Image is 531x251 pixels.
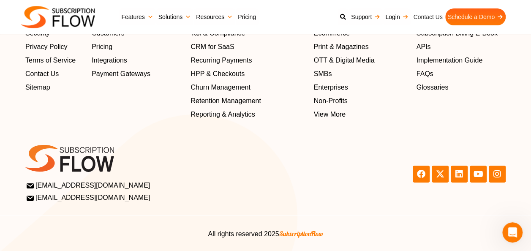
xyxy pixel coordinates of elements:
[314,82,348,93] span: Enterprises
[25,82,83,93] a: Sitemap
[92,28,124,38] span: Customers
[235,8,259,25] a: Pricing
[191,109,255,120] span: Reporting & Analytics
[92,69,182,79] a: Payment Gateways
[314,96,348,106] span: Non-Profits
[383,8,411,25] a: Login
[92,55,127,65] span: Integrations
[314,109,346,120] span: View More
[92,42,182,52] a: Pricing
[314,42,408,52] a: Print & Magazines
[191,42,234,52] span: CRM for SaaS
[314,28,408,38] a: Ecommerce
[314,109,408,120] a: View More
[314,96,408,106] a: Non-Profits
[191,55,252,65] span: Recurring Payments
[21,6,95,28] img: Subscriptionflow
[191,28,245,38] span: Tax & Compliance
[25,145,114,172] img: SF-logo
[417,28,498,38] span: Subscription Billing E-Book
[417,55,483,65] span: Implementation Guide
[25,28,50,38] span: Security
[3,12,132,77] iframe: profile
[25,82,50,93] span: Sitemap
[417,69,433,79] span: FAQs
[191,28,305,38] a: Tax & Compliance
[191,82,250,93] span: Churn Management
[417,42,506,52] a: APIs
[27,180,263,191] a: [EMAIL_ADDRESS][DOMAIN_NAME]
[445,8,506,25] a: Schedule a Demo
[314,69,408,79] a: SMBs
[314,82,408,93] a: Enterprises
[314,42,369,52] span: Print & Magazines
[417,28,506,38] a: Subscription Billing E-Book
[156,8,194,25] a: Solutions
[502,222,523,243] iframe: Intercom live chat
[38,229,493,239] center: All rights reserved 2025
[191,55,305,65] a: Recurring Payments
[191,82,305,93] a: Churn Management
[314,69,332,79] span: SMBs
[25,55,76,65] span: Terms of Service
[92,69,150,79] span: Payment Gateways
[92,55,182,65] a: Integrations
[191,69,305,79] a: HPP & Checkouts
[25,28,83,38] a: Security
[314,55,375,65] span: OTT & Digital Media
[417,82,506,93] a: Glossaries
[25,55,83,65] a: Terms of Service
[92,42,112,52] span: Pricing
[191,109,305,120] a: Reporting & Analytics
[417,55,506,65] a: Implementation Guide
[314,55,408,65] a: OTT & Digital Media
[191,96,305,106] a: Retention Management
[417,42,431,52] span: APIs
[25,69,59,79] span: Contact Us
[191,69,245,79] span: HPP & Checkouts
[193,8,235,25] a: Resources
[27,180,150,191] span: [EMAIL_ADDRESS][DOMAIN_NAME]
[27,193,263,203] a: [EMAIL_ADDRESS][DOMAIN_NAME]
[27,193,150,203] span: [EMAIL_ADDRESS][DOMAIN_NAME]
[417,69,506,79] a: FAQs
[411,8,445,25] a: Contact Us
[25,69,83,79] a: Contact Us
[191,96,261,106] span: Retention Management
[92,28,182,38] a: Customers
[279,229,323,238] span: SubscriptionFlow
[349,8,383,25] a: Support
[25,42,83,52] a: Privacy Policy
[119,8,155,25] a: Features
[314,28,350,38] span: Ecommerce
[417,82,449,93] span: Glossaries
[25,42,68,52] span: Privacy Policy
[191,42,305,52] a: CRM for SaaS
